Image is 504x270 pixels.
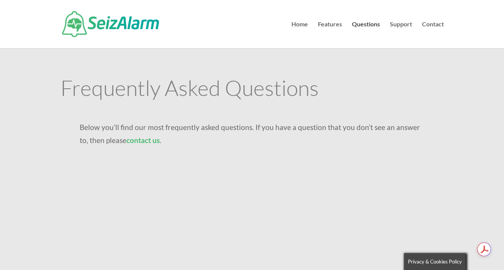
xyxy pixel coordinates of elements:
a: Home [291,21,308,48]
p: Below you’ll find our most frequently asked questions. If you have a question that you don’t see ... [80,121,425,147]
span: Privacy & Cookies Policy [408,259,462,265]
a: Support [390,21,412,48]
a: Questions [352,21,380,48]
a: contact us [126,136,160,145]
a: Contact [422,21,444,48]
img: SeizAlarm [62,11,159,37]
iframe: Help widget launcher [436,240,496,262]
h1: Frequently Asked Questions [61,77,444,102]
a: Features [318,21,342,48]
